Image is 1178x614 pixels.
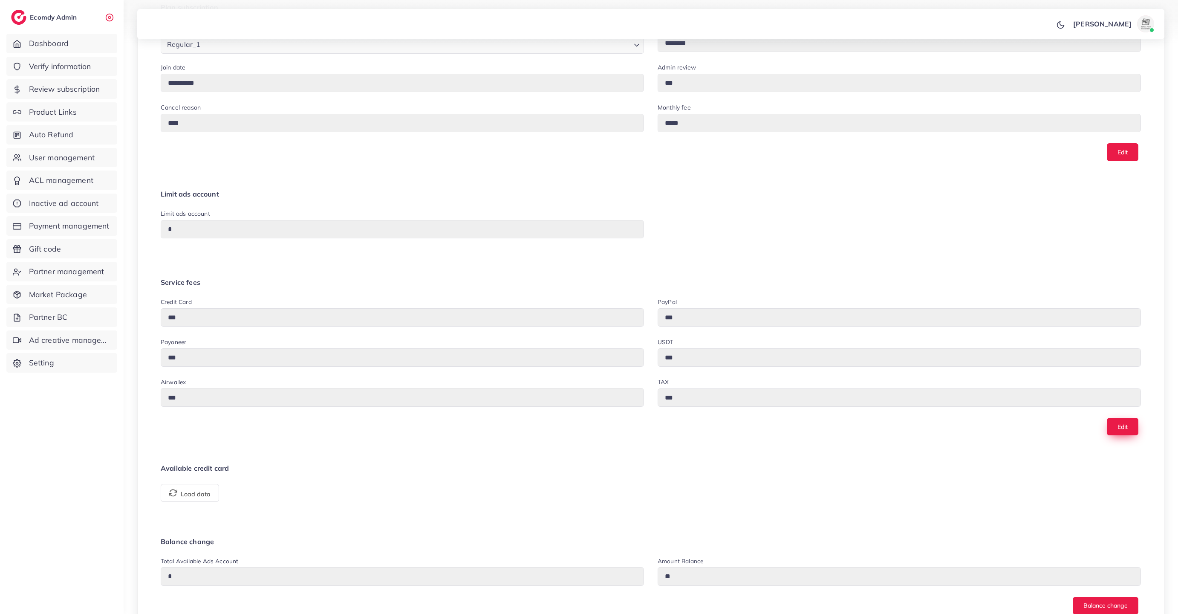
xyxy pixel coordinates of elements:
[6,171,117,190] a: ACL management
[161,538,1141,546] h4: Balance change
[161,484,219,502] button: Load data
[161,190,1141,198] h4: Limit ads account
[6,330,117,350] a: Ad creative management
[29,152,95,163] span: User management
[29,312,68,323] span: Partner BC
[1137,15,1154,32] img: avatar
[161,298,192,306] label: Credit card
[11,10,79,25] a: logoEcomdy Admin
[11,10,26,25] img: logo
[161,278,1141,287] h4: Service fees
[29,220,110,232] span: Payment management
[161,103,201,112] label: Cancel reason
[6,285,117,304] a: Market Package
[658,103,691,112] label: Monthly fee
[161,33,644,53] div: Search for option
[6,79,117,99] a: Review subscription
[161,378,186,386] label: Airwallex
[6,194,117,213] a: Inactive ad account
[6,57,117,76] a: Verify information
[29,175,93,186] span: ACL management
[6,34,117,53] a: Dashboard
[30,13,79,21] h2: Ecomdy Admin
[161,63,185,72] label: Join date
[6,216,117,236] a: Payment management
[169,489,211,497] span: Load data
[161,209,210,218] label: Limit ads account
[29,38,69,49] span: Dashboard
[6,125,117,145] a: Auto Refund
[29,266,104,277] span: Partner management
[6,148,117,168] a: User management
[29,84,100,95] span: Review subscription
[29,198,99,209] span: Inactive ad account
[29,335,111,346] span: Ad creative management
[29,357,54,368] span: Setting
[161,464,1141,472] h4: Available credit card
[658,378,669,386] label: TAX
[1107,143,1138,161] button: Edit
[658,338,673,346] label: USDT
[6,262,117,281] a: Partner management
[29,289,87,300] span: Market Package
[6,239,117,259] a: Gift code
[6,102,117,122] a: Product Links
[29,107,77,118] span: Product Links
[6,307,117,327] a: Partner BC
[658,63,696,72] label: Admin review
[6,353,117,373] a: Setting
[658,298,677,306] label: PayPal
[1107,418,1138,435] button: Edit
[165,38,202,51] span: Regular_1
[29,243,61,255] span: Gift code
[1068,15,1158,32] a: [PERSON_NAME]avatar
[29,129,74,140] span: Auto Refund
[658,557,703,565] label: Amount balance
[29,61,91,72] span: Verify information
[1073,19,1132,29] p: [PERSON_NAME]
[161,557,238,565] label: Total available Ads Account
[161,338,186,346] label: Payoneer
